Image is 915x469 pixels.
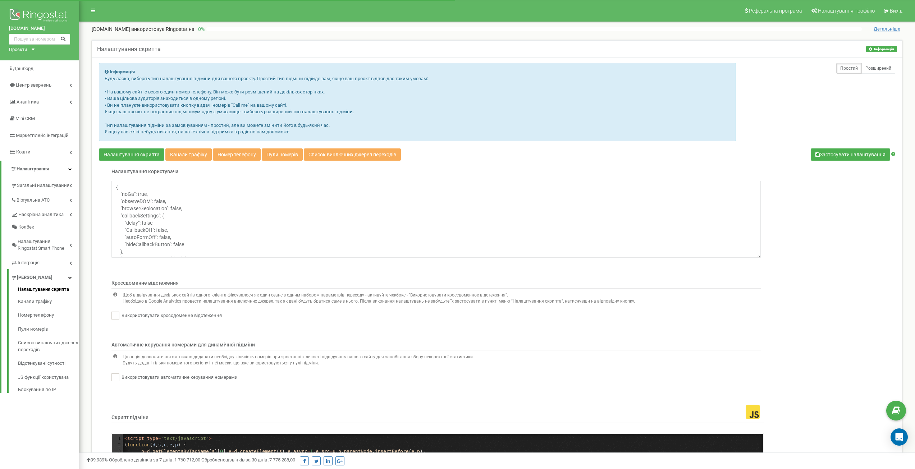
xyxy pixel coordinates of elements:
[18,309,79,323] a: Номер телефону
[330,449,333,454] span: =
[279,449,282,454] span: s
[240,449,276,454] span: createElement
[836,63,862,74] button: Простий
[18,239,69,252] span: Налаштування Ringostat Smart Phone
[209,436,212,441] span: >
[11,255,79,270] a: Інтеграція
[111,341,761,350] p: Автоматичне керування номерами для динамічної підміни
[124,436,127,441] span: <
[18,212,64,219] span: Наскрізна аналітика
[15,116,35,121] span: Mini CRM
[201,457,295,463] span: Оброблено дзвінків за 30 днів :
[220,449,223,454] span: 0
[131,26,195,32] span: використовує Ringostat на
[158,436,161,441] span: =
[316,449,319,454] span: e
[147,449,150,454] span: d
[811,148,890,161] button: Застосувати налаштування
[231,449,234,454] span: =
[9,7,70,25] img: Ringostat logo
[110,69,135,74] strong: Інформація
[13,66,33,71] span: Дашборд
[338,449,341,454] span: p
[321,449,330,454] span: src
[11,221,79,234] a: Колбек
[111,279,761,289] p: Кроссдоменне відстеження
[169,442,172,447] span: e
[213,148,261,161] a: Номер телефону
[127,442,150,447] span: function
[174,457,200,463] u: 1 760 712,00
[262,148,303,161] a: Пули номерів
[229,449,232,454] span: e
[11,269,79,284] a: [PERSON_NAME]
[123,292,635,298] p: Щоб відвідування декількох сайтів одного клієнта фіксувалося як один сеанс з одним набором параме...
[144,449,147,454] span: =
[18,385,79,393] a: Блокування по IP
[105,75,730,135] p: Будь ласка, виберіть тип налаштування підміни для вашого проєкту. Простий тип підміни підійде вам...
[18,371,79,385] a: JS функції користувача
[11,234,79,255] a: Налаштування Ringostat Smart Phone
[119,312,222,319] label: Використовувати кроссдоменне відстеження
[11,207,79,221] a: Наскрізна аналітика
[304,148,401,161] a: Список виключних джерел переходів
[866,46,897,52] button: Інформація
[111,168,761,177] p: Налаштування користувача
[119,374,238,381] label: Використовувати автоматичне керування номерами
[17,197,50,204] span: Віртуальна АТС
[112,435,123,442] div: 1
[234,449,237,454] span: d
[97,46,161,52] h5: Налаштування скрипта
[112,448,123,455] div: 3
[288,449,290,454] span: e
[293,449,307,454] span: async
[165,148,212,161] a: Канали трафіку
[123,298,635,304] p: Необхідно в Google Analytics провести налаштування виключних джерел, так як дані будуть братися с...
[147,436,158,441] span: type
[310,449,313,454] span: 1
[307,449,310,454] span: =
[16,149,31,155] span: Кошти
[333,449,335,454] span: u
[16,82,51,88] span: Центр звернень
[161,436,209,441] span: "text/javascript"
[890,8,902,14] span: Вихід
[749,8,802,14] span: Реферальна програма
[175,442,178,447] span: p
[17,182,69,189] span: Загальні налаштування
[86,457,108,463] span: 99,989%
[16,133,69,138] span: Маркетплейс інтеграцій
[417,449,420,454] span: p
[269,457,295,463] u: 7 775 288,00
[109,457,200,463] span: Оброблено дзвінків за 7 днів :
[11,192,79,207] a: Віртуальна АТС
[11,177,79,192] a: Загальні налаштування
[18,295,79,309] a: Канали трафіку
[123,354,474,360] p: Ця опція дозволить автоматично додавати необхідну кількість номерів при зростанні кількості відві...
[1,161,79,178] a: Налаштування
[818,8,875,14] span: Налаштування профілю
[111,396,764,423] p: Скрипт підміни
[18,357,79,371] a: Відстежувані сутності
[124,449,426,454] span: . ( )[ ], . ( ), . , . , . . ( , );
[111,181,761,258] textarea: { "noGa": true, "observeDOM": false, "browserGeolocation": false, "callbackSettings": { "delay": ...
[18,336,79,357] a: Список виключних джерел переходів
[18,260,40,267] span: Інтеграція
[874,26,900,32] span: Детальніше
[112,442,123,448] div: 2
[164,442,167,447] span: u
[127,436,144,441] span: script
[9,25,70,32] a: [DOMAIN_NAME]
[9,46,27,53] div: Проєкти
[17,166,49,171] span: Налаштування
[411,449,414,454] span: e
[152,449,209,454] span: getElementsByTagName
[18,224,34,231] span: Колбек
[891,428,908,446] div: Open Intercom Messenger
[212,449,215,454] span: s
[152,442,155,447] span: d
[17,274,52,281] span: [PERSON_NAME]
[99,148,164,161] a: Налаштування скрипта
[123,360,474,366] p: Будуть додані тільки номери того регіону і тієї маски, що вже використовуються у пулі підміни.
[17,99,39,105] span: Аналiтика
